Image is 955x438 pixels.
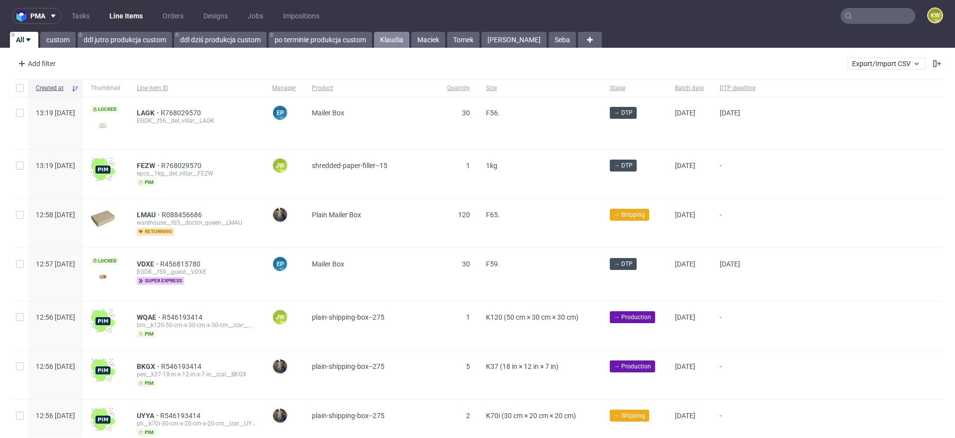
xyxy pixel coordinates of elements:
[312,84,431,92] span: Product
[137,268,256,276] div: EGDK__f59__guest__VDXE
[614,210,645,219] span: → Shipping
[242,8,269,24] a: Jobs
[91,84,121,92] span: Thumbnail
[312,260,344,268] span: Mailer Box
[720,412,756,437] span: -
[411,32,445,48] a: Maciek
[374,32,409,48] a: Klaudia
[447,32,479,48] a: Tomek
[197,8,234,24] a: Designs
[14,56,58,72] div: Add filter
[312,211,361,219] span: Plain Mailer Box
[36,362,75,370] span: 12:56 [DATE]
[675,162,695,170] span: [DATE]
[273,208,287,222] img: Maciej Sobola
[675,313,695,321] span: [DATE]
[549,32,576,48] a: Seba
[614,260,633,268] span: → DTP
[137,379,156,387] span: pim
[36,313,75,321] span: 12:56 [DATE]
[610,84,659,92] span: Stage
[137,277,184,285] span: super express
[36,109,75,117] span: 13:19 [DATE]
[161,162,203,170] a: R768029570
[137,170,256,177] div: epcs__1kg__del_villar__FEZW
[160,412,202,420] a: R546193414
[78,32,172,48] a: ddl jutro produkcja custom
[16,10,30,22] img: logo
[137,313,162,321] a: WQAE
[157,8,190,24] a: Orders
[312,109,344,117] span: Mailer Box
[614,362,651,371] span: → Production
[466,313,470,321] span: 1
[137,109,161,117] a: LAGK
[160,260,202,268] a: R456815780
[273,106,287,120] figcaption: EP
[137,330,156,338] span: pim
[137,260,160,268] a: VDXE
[273,257,287,271] figcaption: EP
[720,362,756,387] span: -
[36,162,75,170] span: 13:19 [DATE]
[720,84,756,92] span: DTP deadline
[312,362,384,370] span: plain-shipping-box--275
[91,105,119,113] span: Locked
[312,162,387,170] span: shredded-paper-filler--15
[137,211,162,219] a: LMAU
[720,211,756,236] span: -
[273,359,287,373] img: Maciej Sobola
[486,412,576,420] span: K70i (30 cm × 20 cm × 20 cm)
[137,117,256,125] div: EGDK__f56__del_villar__LAGK
[312,313,384,321] span: plain-shipping-box--275
[40,32,76,48] a: custom
[161,362,203,370] a: R546193414
[137,362,161,370] a: BKGX
[675,362,695,370] span: [DATE]
[137,162,161,170] a: FEZW
[466,412,470,420] span: 2
[137,420,256,428] div: ph__k70i-30-cm-x-20-cm-x-20-cm__izar__UYYA
[30,12,45,19] span: pma
[447,84,470,92] span: Quantity
[466,362,470,370] span: 5
[720,313,756,338] span: -
[137,219,256,227] div: warehouse__f65__doctor_queen__LMAU
[91,309,115,333] img: wHgJFi1I6lmhQAAAABJRU5ErkJggg==
[272,84,296,92] span: Manager
[137,429,156,437] span: pim
[91,270,115,283] img: version_two_editor_design
[277,8,325,24] a: Impositions
[481,32,547,48] a: [PERSON_NAME]
[486,260,500,268] span: F59.
[614,313,651,322] span: → Production
[66,8,95,24] a: Tasks
[137,370,256,378] div: pes__k37-18-in-x-12-in-x-7-in__izar__BKGX
[91,408,115,432] img: wHgJFi1I6lmhQAAAABJRU5ErkJggg==
[36,260,75,268] span: 12:57 [DATE]
[91,210,115,227] img: plain-eco.9b3ba858dad33fd82c36.png
[486,162,497,170] span: 1kg
[720,162,756,186] span: -
[36,84,67,92] span: Created at
[174,32,267,48] a: ddl dziś produkcja custom
[36,412,75,420] span: 12:56 [DATE]
[675,211,695,219] span: [DATE]
[312,412,384,420] span: plain-shipping-box--275
[614,161,633,170] span: → DTP
[466,162,470,170] span: 1
[137,412,160,420] a: UYYA
[137,84,256,92] span: Line item ID
[486,211,500,219] span: F65.
[162,211,204,219] a: R088456686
